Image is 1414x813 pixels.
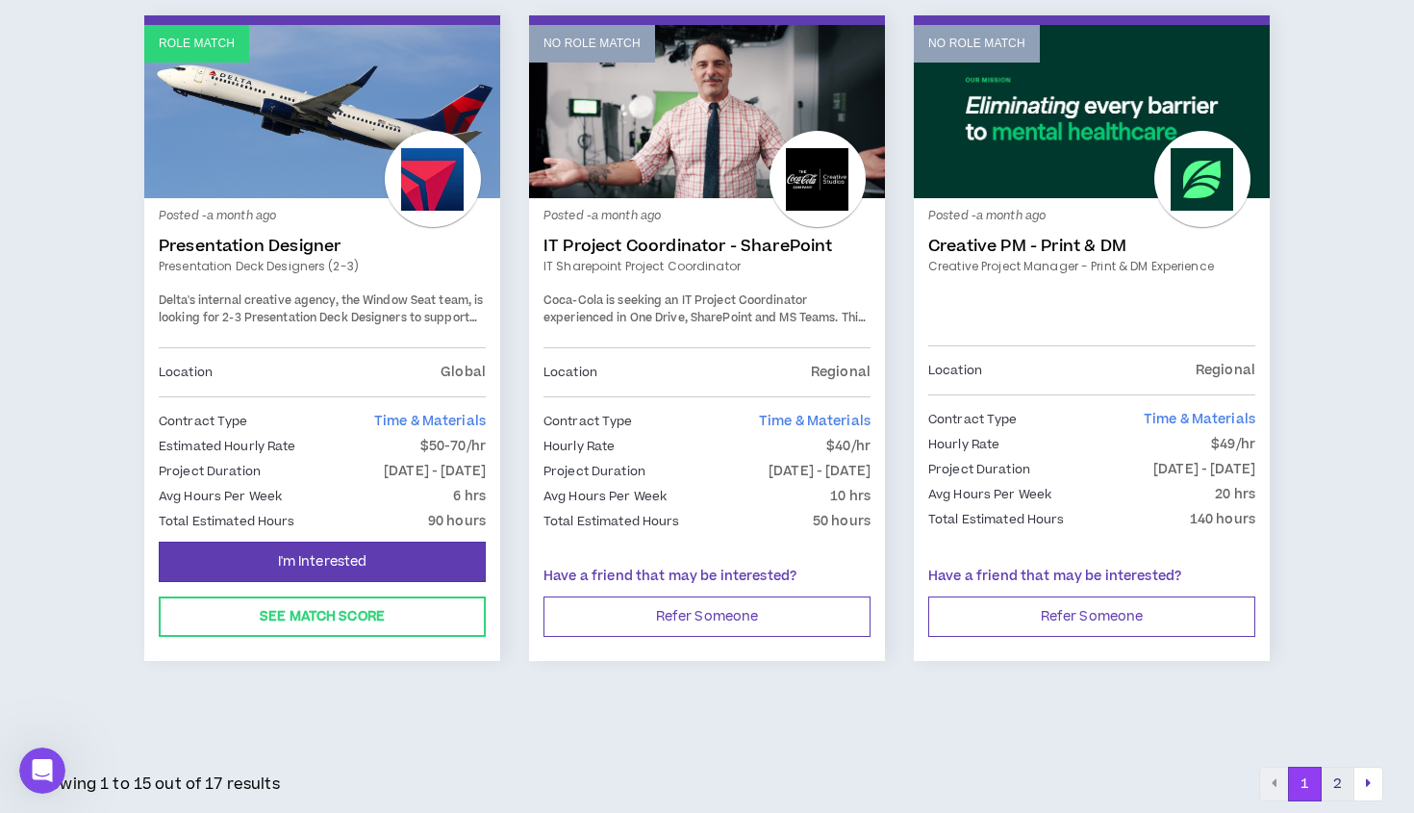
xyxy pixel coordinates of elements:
p: Project Duration [543,461,645,482]
p: Posted - a month ago [543,208,871,225]
p: 50 hours [813,511,871,532]
p: Posted - a month ago [928,208,1255,225]
a: No Role Match [914,25,1270,198]
p: [DATE] - [DATE] [1153,459,1255,480]
p: 10 hrs [830,486,871,507]
p: Hourly Rate [543,436,615,457]
p: Regional [1196,360,1255,381]
p: Have a friend that may be interested? [928,567,1255,587]
p: Hourly Rate [928,434,999,455]
p: Total Estimated Hours [543,511,680,532]
button: See Match Score [159,597,486,637]
p: Location [159,362,213,383]
p: 140 hours [1190,509,1255,530]
p: [DATE] - [DATE] [769,461,871,482]
p: Avg Hours Per Week [928,484,1051,505]
p: Location [543,362,597,383]
p: Total Estimated Hours [159,511,295,532]
button: 1 [1288,767,1322,801]
p: Contract Type [159,411,248,432]
p: Total Estimated Hours [928,509,1065,530]
a: Role Match [144,25,500,198]
a: Presentation Deck Designers (2-3) [159,258,486,275]
a: Creative Project Manager - Print & DM Experience [928,258,1255,275]
p: Location [928,360,982,381]
a: Creative PM - Print & DM [928,237,1255,256]
nav: pagination [1259,767,1383,801]
p: Regional [811,362,871,383]
p: Estimated Hourly Rate [159,436,296,457]
p: Contract Type [928,409,1018,430]
p: Project Duration [928,459,1030,480]
p: 6 hrs [453,486,486,507]
a: No Role Match [529,25,885,198]
p: $50-70/hr [420,436,486,457]
span: Coca-Cola is seeking an IT Project Coordinator experienced in One Drive, SharePoint and MS Teams.... [543,292,866,376]
p: Posted - a month ago [159,208,486,225]
p: $49/hr [1211,434,1255,455]
iframe: Intercom live chat [19,748,65,794]
p: Have a friend that may be interested? [543,567,871,587]
p: Role Match [159,35,235,53]
span: Time & Materials [759,412,871,431]
p: Contract Type [543,411,633,432]
button: 2 [1321,767,1354,801]
p: 90 hours [428,511,486,532]
p: Showing 1 to 15 out of 17 results [31,773,280,796]
button: Refer Someone [543,597,871,637]
p: No Role Match [928,35,1025,53]
button: Refer Someone [928,597,1255,637]
p: Avg Hours Per Week [543,486,667,507]
span: I'm Interested [278,553,367,572]
p: Global [441,362,486,383]
span: Time & Materials [1144,410,1255,429]
span: Time & Materials [374,412,486,431]
a: IT Project Coordinator - SharePoint [543,237,871,256]
p: $40/hr [826,436,871,457]
button: I'm Interested [159,542,486,582]
a: IT Sharepoint Project Coordinator [543,258,871,275]
p: [DATE] - [DATE] [384,461,486,482]
a: Presentation Designer [159,237,486,256]
p: 20 hrs [1215,484,1255,505]
span: Delta's internal creative agency, the Window Seat team, is looking for 2-3 Presentation Deck Desi... [159,292,483,360]
p: Project Duration [159,461,261,482]
p: No Role Match [543,35,641,53]
p: Avg Hours Per Week [159,486,282,507]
